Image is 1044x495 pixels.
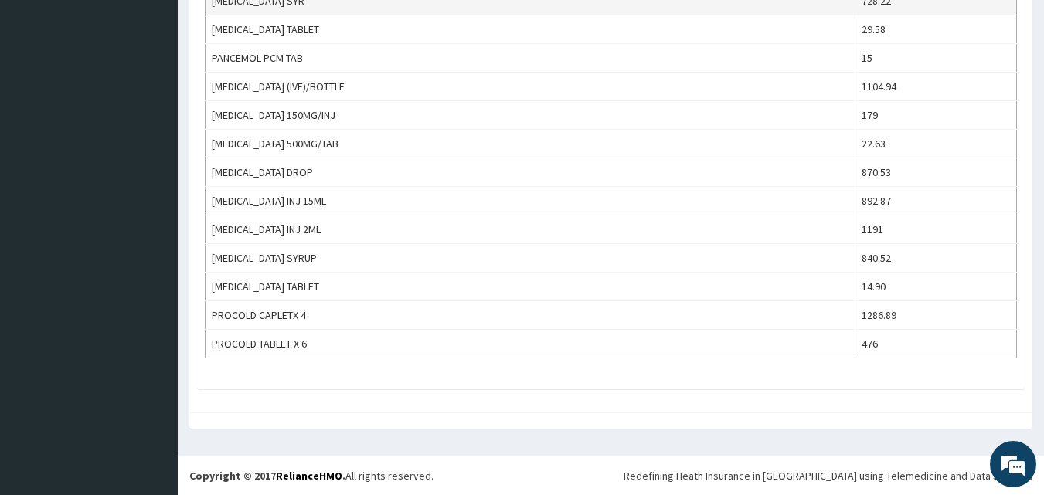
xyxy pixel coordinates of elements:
[29,77,63,116] img: d_794563401_company_1708531726252_794563401
[855,158,1017,187] td: 870.53
[276,469,342,483] a: RelianceHMO
[855,330,1017,358] td: 476
[206,215,855,244] td: [MEDICAL_DATA] INJ 2ML
[855,273,1017,301] td: 14.90
[624,468,1032,483] div: Redefining Heath Insurance in [GEOGRAPHIC_DATA] using Telemedicine and Data Science!
[855,101,1017,130] td: 179
[189,469,345,483] strong: Copyright © 2017 .
[206,187,855,215] td: [MEDICAL_DATA] INJ 15ML
[855,130,1017,158] td: 22.63
[206,15,855,44] td: [MEDICAL_DATA] TABLET
[855,15,1017,44] td: 29.58
[80,86,260,107] div: Chat with us now
[90,149,213,305] span: We're online!
[206,244,855,273] td: [MEDICAL_DATA] SYRUP
[855,215,1017,244] td: 1191
[855,244,1017,273] td: 840.52
[178,456,1044,495] footer: All rights reserved.
[8,331,294,385] textarea: Type your message and hit 'Enter'
[253,8,291,45] div: Minimize live chat window
[206,158,855,187] td: [MEDICAL_DATA] DROP
[206,73,855,101] td: [MEDICAL_DATA] (IVF)/BOTTLE
[206,330,855,358] td: PROCOLD TABLET X 6
[206,301,855,330] td: PROCOLD CAPLETX 4
[855,187,1017,215] td: 892.87
[855,73,1017,101] td: 1104.94
[206,101,855,130] td: [MEDICAL_DATA] 150MG/INJ
[855,301,1017,330] td: 1286.89
[855,44,1017,73] td: 15
[206,44,855,73] td: PANCEMOL PCM TAB
[206,273,855,301] td: [MEDICAL_DATA] TABLET
[206,130,855,158] td: [MEDICAL_DATA] 500MG/TAB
